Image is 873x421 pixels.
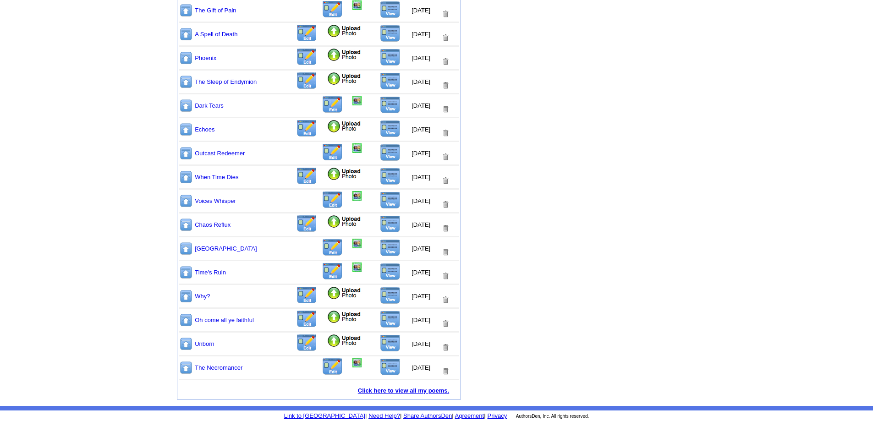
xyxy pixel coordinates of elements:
img: Edit this Title [296,24,318,42]
img: Edit this Title [296,120,318,137]
font: | [400,412,401,419]
img: View this Title [380,1,401,18]
img: Edit this Title [322,0,343,18]
a: Why? [195,293,210,300]
img: Edit this Title [296,72,318,90]
font: AuthorsDen, Inc. All rights reserved. [516,414,589,419]
img: Removes this Title [441,10,450,18]
img: Edit this Title [296,286,318,304]
font: [DATE] [412,174,430,180]
a: When Time Dies [195,174,238,180]
img: Removes this Title [441,367,450,376]
img: View this Title [380,263,401,280]
a: Chaos Reflux [195,221,231,228]
img: View this Title [380,49,401,66]
font: | [454,412,486,419]
a: Time's Ruin [195,269,226,276]
img: Edit this Title [322,191,343,209]
a: Voices Whisper [195,197,236,204]
img: Move to top [179,27,193,41]
font: [DATE] [412,221,430,228]
img: Add/Remove Photo [352,262,362,272]
img: View this Title [380,96,401,114]
img: Add Photo [327,167,362,181]
img: Edit this Title [296,167,318,185]
a: The Sleep of Endymion [195,78,257,85]
img: Move to top [179,51,193,65]
font: [DATE] [412,293,430,300]
a: Link to [GEOGRAPHIC_DATA] [284,412,365,419]
font: [DATE] [412,340,430,347]
img: Move to top [179,313,193,327]
a: Share AuthorsDen [403,412,452,419]
font: [DATE] [412,126,430,133]
img: Edit this Title [296,310,318,328]
a: Oh come all ye faithful [195,317,254,323]
img: View this Title [380,191,401,209]
img: Move to top [179,194,193,208]
font: [DATE] [412,55,430,61]
img: View this Title [380,144,401,161]
font: [DATE] [412,150,430,157]
img: View this Title [380,287,401,304]
img: Edit this Title [322,358,343,376]
img: Add/Remove Photo [352,358,362,367]
img: Add/Remove Photo [352,143,362,153]
img: Edit this Title [322,143,343,161]
img: Removes this Title [441,319,450,328]
img: Add Photo [327,24,362,38]
font: [DATE] [412,197,430,204]
img: View this Title [380,334,401,352]
img: Move to top [179,146,193,160]
img: Add Photo [327,334,362,348]
img: Move to top [179,3,193,17]
font: [DATE] [412,7,430,14]
img: Add/Remove Photo [352,96,362,105]
img: Edit this Title [322,239,343,257]
img: View this Title [380,168,401,185]
img: Removes this Title [441,272,450,280]
img: Move to top [179,98,193,113]
a: Echoes [195,126,214,133]
a: A Spell of Death [195,31,237,38]
img: Move to top [179,170,193,184]
img: Edit this Title [296,334,318,352]
img: View this Title [380,239,401,257]
font: [DATE] [412,78,430,85]
font: | [452,412,453,419]
img: Add/Remove Photo [352,0,362,10]
a: [GEOGRAPHIC_DATA] [195,245,257,252]
font: [DATE] [412,31,430,38]
img: Removes this Title [441,248,450,257]
img: Move to top [179,337,193,351]
img: Removes this Title [441,295,450,304]
img: Move to top [179,75,193,89]
img: Removes this Title [441,200,450,209]
img: Add Photo [327,286,362,300]
a: Outcast Redeemer [195,150,245,157]
img: Removes this Title [441,129,450,137]
font: [DATE] [412,269,430,276]
a: Unborn [195,340,214,347]
font: [DATE] [412,245,430,252]
img: Removes this Title [441,343,450,352]
img: Edit this Title [296,48,318,66]
a: The Necromancer [195,364,242,371]
img: Edit this Title [322,262,343,280]
img: Add Photo [327,72,362,86]
img: View this Title [380,311,401,328]
img: Removes this Title [441,105,450,114]
a: Need Help? [368,412,400,419]
img: Removes this Title [441,81,450,90]
img: Move to top [179,289,193,303]
img: View this Title [380,72,401,90]
img: Removes this Title [441,33,450,42]
font: [DATE] [412,102,430,109]
img: Add Photo [327,48,362,62]
img: Move to top [179,265,193,279]
img: View this Title [380,215,401,233]
img: Move to top [179,241,193,256]
img: View this Title [380,120,401,137]
img: Move to top [179,122,193,137]
img: Edit this Title [322,96,343,114]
